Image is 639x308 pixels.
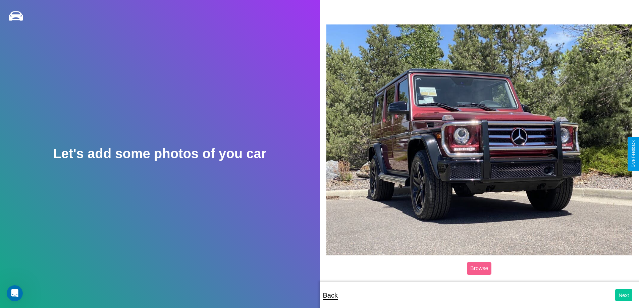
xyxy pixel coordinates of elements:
[631,140,636,168] div: Give Feedback
[53,146,266,161] h2: Let's add some photos of you car
[7,285,23,301] iframe: Intercom live chat
[615,289,632,301] button: Next
[326,24,633,255] img: posted
[467,262,491,275] label: Browse
[323,289,338,301] p: Back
